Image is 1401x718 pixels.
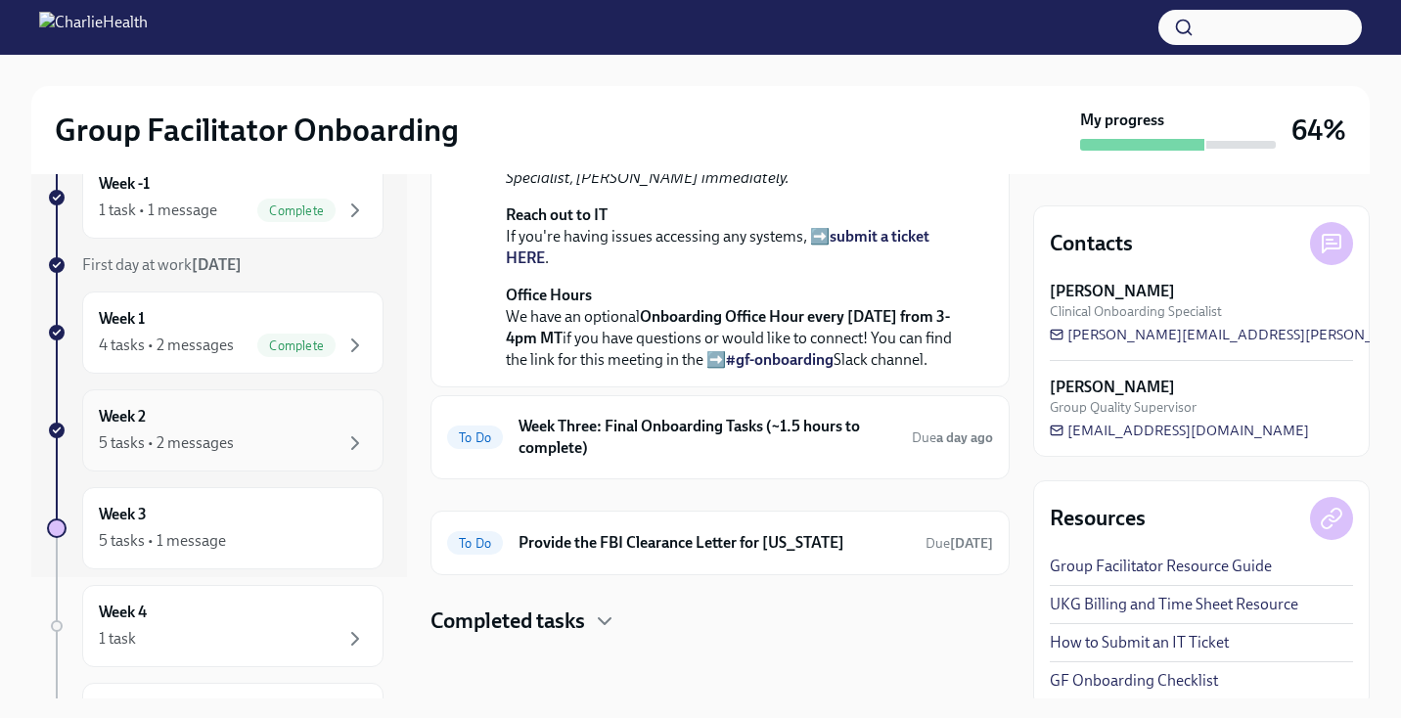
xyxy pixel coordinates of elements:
[82,255,242,274] span: First day at work
[506,205,608,224] strong: Reach out to IT
[99,602,147,623] h6: Week 4
[99,335,234,356] div: 4 tasks • 2 messages
[1080,110,1164,131] strong: My progress
[47,585,384,667] a: Week 41 task
[519,532,910,554] h6: Provide the FBI Clearance Letter for [US_STATE]
[99,504,147,525] h6: Week 3
[99,308,145,330] h6: Week 1
[99,432,234,454] div: 5 tasks • 2 messages
[1050,421,1309,440] a: [EMAIL_ADDRESS][DOMAIN_NAME]
[99,173,150,195] h6: Week -1
[1050,594,1298,615] a: UKG Billing and Time Sheet Resource
[447,412,993,463] a: To DoWeek Three: Final Onboarding Tasks (~1.5 hours to complete)Duea day ago
[430,606,585,636] h4: Completed tasks
[726,350,834,369] a: #gf-onboarding
[1050,229,1133,258] h4: Contacts
[447,527,993,559] a: To DoProvide the FBI Clearance Letter for [US_STATE]Due[DATE]
[519,416,896,459] h6: Week Three: Final Onboarding Tasks (~1.5 hours to complete)
[55,111,459,150] h2: Group Facilitator Onboarding
[99,200,217,221] div: 1 task • 1 message
[257,338,336,353] span: Complete
[950,535,993,552] strong: [DATE]
[506,204,962,269] p: If you're having issues accessing any systems, ➡️ .
[99,406,146,427] h6: Week 2
[912,429,993,446] span: Due
[47,157,384,239] a: Week -11 task • 1 messageComplete
[192,255,242,274] strong: [DATE]
[447,430,503,445] span: To Do
[47,254,384,276] a: First day at work[DATE]
[257,203,336,218] span: Complete
[506,307,950,347] strong: Onboarding Office Hour every [DATE] from 3-4pm MT
[936,429,993,446] strong: a day ago
[1050,281,1175,302] strong: [PERSON_NAME]
[1050,632,1229,653] a: How to Submit an IT Ticket
[47,292,384,374] a: Week 14 tasks • 2 messagesComplete
[1050,398,1197,417] span: Group Quality Supervisor
[912,428,993,447] span: September 6th, 2025 10:00
[1050,504,1146,533] h4: Resources
[1050,377,1175,398] strong: [PERSON_NAME]
[1050,670,1218,692] a: GF Onboarding Checklist
[1291,112,1346,148] h3: 64%
[926,535,993,552] span: Due
[1050,302,1222,321] span: Clinical Onboarding Specialist
[39,12,148,43] img: CharlieHealth
[99,530,226,552] div: 5 tasks • 1 message
[447,536,503,551] span: To Do
[1050,556,1272,577] a: Group Facilitator Resource Guide
[430,606,1010,636] div: Completed tasks
[99,628,136,650] div: 1 task
[47,487,384,569] a: Week 35 tasks • 1 message
[506,285,962,371] p: We have an optional if you have questions or would like to connect! You can find the link for thi...
[506,286,592,304] strong: Office Hours
[926,534,993,553] span: September 23rd, 2025 10:00
[47,389,384,471] a: Week 25 tasks • 2 messages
